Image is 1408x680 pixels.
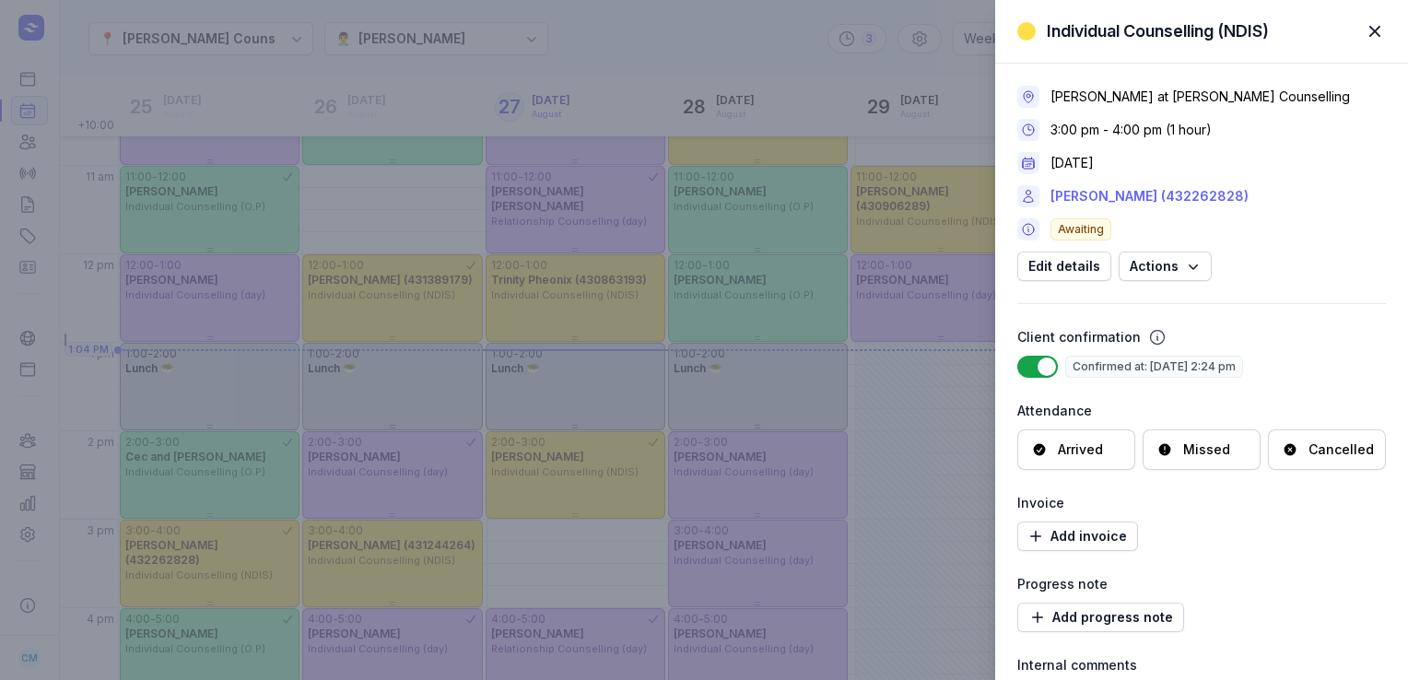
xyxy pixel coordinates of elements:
a: [PERSON_NAME] (432262828) [1050,185,1249,207]
span: Edit details [1028,255,1100,277]
div: [PERSON_NAME] at [PERSON_NAME] Counselling [1050,88,1350,106]
span: Add progress note [1028,606,1173,628]
span: Actions [1130,255,1201,277]
span: Add invoice [1028,525,1127,547]
div: [DATE] [1050,154,1094,172]
div: Progress note [1017,573,1386,595]
div: Attendance [1017,400,1386,422]
div: Client confirmation [1017,326,1141,348]
div: Invoice [1017,492,1386,514]
div: Arrived [1058,440,1103,459]
div: Missed [1183,440,1230,459]
span: Confirmed at: [DATE] 2:24 pm [1065,356,1243,378]
div: Cancelled [1308,440,1374,459]
button: Edit details [1017,252,1111,281]
div: Individual Counselling (NDIS) [1047,20,1269,42]
div: Internal comments [1017,654,1386,676]
button: Actions [1119,252,1212,281]
span: Awaiting [1050,218,1111,240]
div: 3:00 pm - 4:00 pm (1 hour) [1050,121,1212,139]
